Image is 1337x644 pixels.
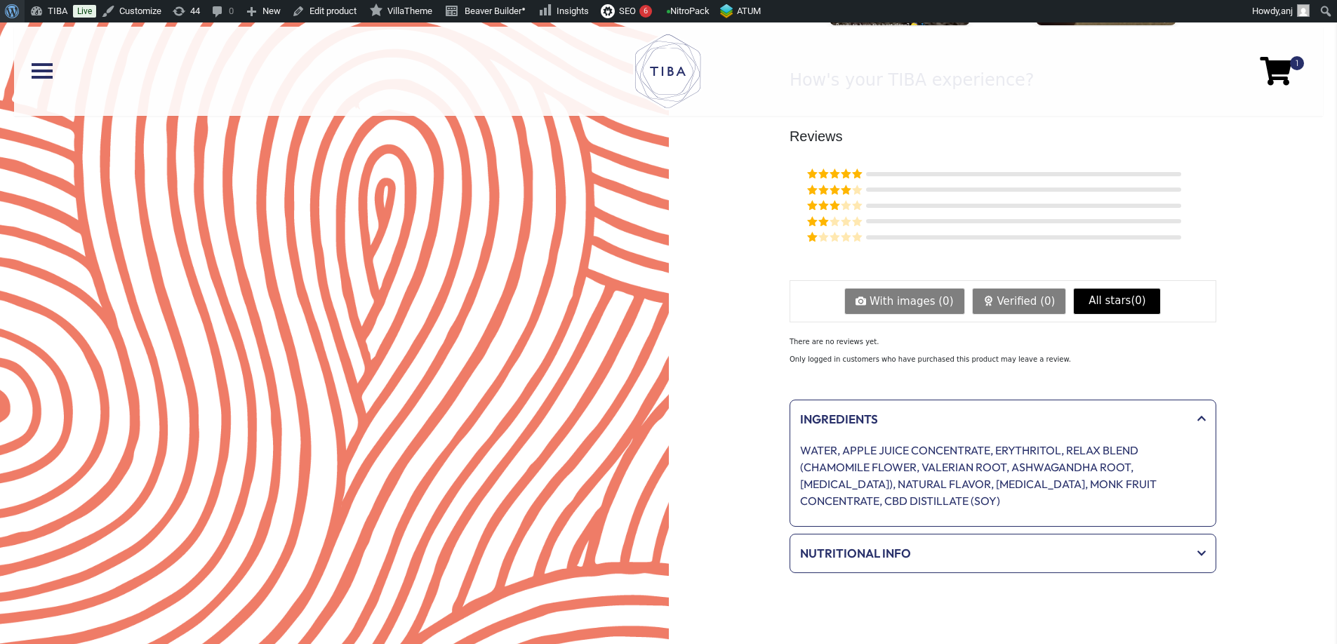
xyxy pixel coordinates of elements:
span: All stars( ) [1089,294,1146,307]
p: WATER, APPLE JUICE CONCENTRATE, ERYTHRITOL, RELAX BLEND (CHAMOMILE FLOWER, VALERIAN ROOT, ASHWAGA... [800,442,1206,509]
span: Rated out of 5 [807,185,851,219]
span: 0 [1044,295,1051,308]
div: 6 [639,5,652,18]
span: Rated out of 5 [807,169,863,203]
a: Verified (0) [972,288,1067,315]
span: Insights [557,6,589,16]
img: ATUM [720,3,733,18]
a: With images (0) [844,288,964,315]
span: anj [1281,6,1293,16]
span: • [521,2,526,17]
span: Nutritional Info [800,544,1187,563]
h2: Reviews [790,128,1216,145]
span: 1 [1290,56,1304,70]
span: Rated out of 5 [807,216,830,270]
span: 0 [1135,294,1142,307]
span: 0 [943,295,950,308]
a: Live [73,5,96,18]
span: Ingredients [800,410,1187,428]
div: Rated 5 out of 5 [807,169,863,178]
span: Rated out of 5 [807,232,818,315]
div: Rated 2 out of 5 [807,216,863,226]
span: Rated out of 5 [807,200,840,235]
div: Rated 4 out of 5 [807,185,863,195]
span: SEO [619,6,636,16]
div: Rated 1 out of 5 [807,232,863,242]
p: There are no reviews yet. [790,336,1216,347]
div: Rated 3 out of 5 [807,200,863,210]
a: 1 [1260,67,1291,74]
p: Only logged in customers who have purchased this product may leave a review. [790,354,1216,364]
